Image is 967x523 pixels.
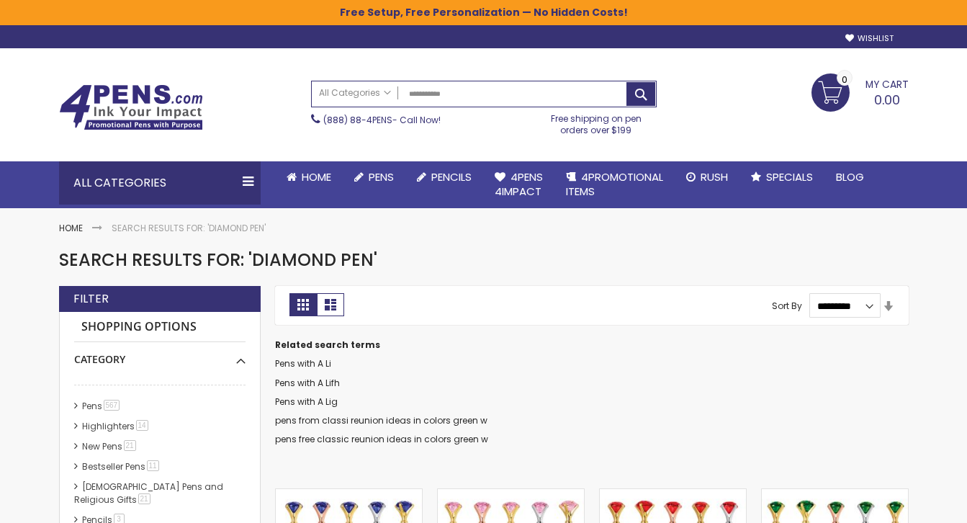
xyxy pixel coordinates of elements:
[275,433,488,445] a: pens free classic reunion ideas in colors green w
[124,440,136,451] span: 21
[74,480,223,506] a: [DEMOGRAPHIC_DATA] Pens and Religious Gifts21
[323,114,441,126] span: - Call Now!
[845,33,894,44] a: Wishlist
[289,293,317,316] strong: Grid
[302,169,331,184] span: Home
[536,107,657,136] div: Free shipping on pen orders over $199
[276,488,422,501] a: Personalized Diamond-III Sapphire Crystal Diamond Brass Pen
[312,81,398,105] a: All Categories
[147,460,159,471] span: 11
[772,300,802,312] label: Sort By
[701,169,728,184] span: Rush
[343,161,405,193] a: Pens
[405,161,483,193] a: Pencils
[275,339,909,351] dt: Related search terms
[483,161,554,208] a: 4Pens4impact
[275,161,343,193] a: Home
[275,357,331,370] a: Pens with A Li
[554,161,675,208] a: 4PROMOTIONALITEMS
[275,414,487,426] a: pens from classi reunion ideas in colors green w
[369,169,394,184] span: Pens
[600,488,746,501] a: Personalized Diamond-III Ruby Crystal Diamond Brass Pen
[323,114,392,126] a: (888) 88-4PENS
[842,73,847,86] span: 0
[78,440,141,452] a: New Pens21
[495,169,543,199] span: 4Pens 4impact
[74,342,246,367] div: Category
[824,161,876,193] a: Blog
[138,493,150,504] span: 21
[319,87,391,99] span: All Categories
[78,460,164,473] a: Bestseller Pens11
[78,420,153,432] a: Highlighters14
[59,222,83,234] a: Home
[59,84,203,130] img: 4Pens Custom Pens and Promotional Products
[874,91,900,109] span: 0.00
[112,222,266,234] strong: Search results for: 'diamond pen'
[675,161,739,193] a: Rush
[431,169,472,184] span: Pencils
[78,400,125,412] a: Pens567
[73,291,109,307] strong: Filter
[104,400,120,411] span: 567
[766,169,813,184] span: Specials
[739,161,824,193] a: Specials
[762,488,908,501] a: Personalized Diamond-III Emerald Crystal Diamond Brass Pen
[275,395,338,408] a: Pens with A Lig
[275,377,340,389] a: Pens with A Lifh
[811,73,909,109] a: 0.00 0
[136,420,148,431] span: 14
[59,161,261,205] div: All Categories
[59,248,377,272] span: Search results for: 'diamond pen'
[74,312,246,343] strong: Shopping Options
[566,169,663,199] span: 4PROMOTIONAL ITEMS
[836,169,864,184] span: Blog
[438,488,584,501] a: Personalized Diamond-III Pink Crystal Diamond Brass Pen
